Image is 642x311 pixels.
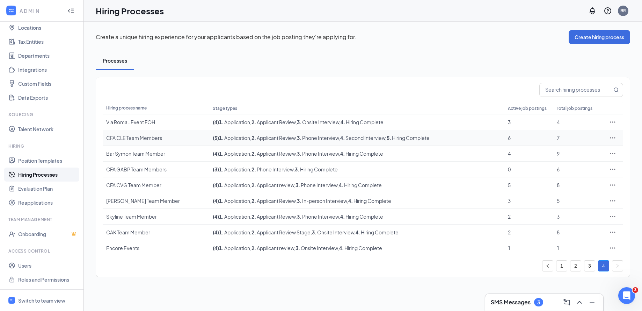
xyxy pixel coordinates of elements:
a: Departments [18,49,78,63]
span: ( 5 ) [213,135,219,141]
span: , Phone Interview [296,150,339,157]
b: 4 . [340,150,345,157]
a: 3 [584,261,595,271]
span: left [546,264,550,268]
svg: MagnifyingGlass [613,87,619,93]
span: ( 4 ) [213,182,219,188]
b: 5 . [387,135,391,141]
span: ( 4 ) [213,119,219,125]
div: 6 [557,166,599,173]
div: BR [620,8,626,14]
span: , Hiring Complete [347,198,391,204]
div: 8 [557,229,599,236]
p: Create a unique hiring experience for your applicants based on the job posting they're applying for. [96,33,569,41]
li: Next Page [612,260,623,271]
a: 2 [570,261,581,271]
span: , Onsite Interview [296,119,339,125]
a: Locations [18,21,78,35]
li: Previous Page [542,260,553,271]
span: , Applicant Review [250,150,296,157]
span: 2 [508,229,511,235]
b: 1 . [219,198,224,204]
b: 1 . [219,245,224,251]
svg: Ellipses [609,197,616,204]
svg: Ellipses [609,119,616,126]
b: 4 . [340,135,345,141]
div: CAK Team Member [106,229,206,236]
th: Stage types [209,102,504,114]
span: ( 4 ) [213,198,219,204]
div: 1 [557,245,599,252]
span: right [615,264,620,268]
svg: Ellipses [609,213,616,220]
svg: WorkstreamLogo [8,7,15,14]
span: 2 [508,213,511,220]
b: 1 . [219,150,224,157]
a: Talent Network [18,122,78,136]
b: 2 . [251,119,256,125]
div: ADMIN [20,7,61,14]
a: Users [18,259,78,273]
span: Application [219,119,250,125]
b: 1 . [219,166,224,172]
div: 9 [557,150,599,157]
span: 3 [508,119,511,125]
svg: QuestionInfo [604,7,612,15]
span: , Second Interview [339,135,385,141]
span: , Hiring Complete [385,135,430,141]
a: Position Templates [18,154,78,168]
svg: Ellipses [609,229,616,236]
a: Data Exports [18,91,78,105]
span: Application [219,198,250,204]
div: Switch to team view [18,297,65,304]
button: right [612,260,623,271]
span: , Onsite Interview [294,245,338,251]
div: CFA CVG Team Member [106,182,206,189]
b: 1 . [219,182,224,188]
span: , Applicant Review [250,198,296,204]
svg: Ellipses [609,245,616,252]
b: 2 . [251,135,256,141]
b: 1 . [219,135,224,141]
b: 2 . [251,166,256,172]
span: 0 [508,166,511,172]
span: Application [219,166,250,172]
span: 3 [508,198,511,204]
span: , Onsite Interview [311,229,354,235]
span: ( 4 ) [213,229,219,235]
div: 3 [537,299,540,305]
a: Tax Entities [18,35,78,49]
button: ComposeMessage [561,297,572,308]
div: Sourcing [8,112,76,118]
span: , Applicant review [250,245,294,251]
span: , Phone Interview [296,213,339,220]
b: 3 . [296,245,300,251]
span: Application [219,182,250,188]
span: , Applicant Review Stage [250,229,311,235]
div: 4 [557,119,599,126]
span: , Hiring Complete [337,182,382,188]
svg: ComposeMessage [563,298,571,306]
span: , Applicant Review [250,119,296,125]
div: Bar Symon Team Member [106,150,206,157]
a: Evaluation Plan [18,182,78,196]
b: 4 . [348,198,353,204]
th: Total job postings [553,102,602,114]
span: , Hiring Complete [339,150,383,157]
b: 4 . [341,119,345,125]
span: ( 4 ) [213,213,219,220]
b: 4 . [356,229,360,235]
svg: Ellipses [609,150,616,157]
b: 3 . [297,213,301,220]
button: Minimize [586,297,598,308]
div: Via Roma- Event FOH [106,119,206,126]
a: Custom Fields [18,77,78,91]
b: 4 . [339,182,343,188]
b: 2 . [251,245,256,251]
div: CFA CLE Team Members [106,134,206,141]
button: Create hiring process [569,30,630,44]
b: 2 . [251,198,256,204]
svg: Ellipses [609,182,616,189]
svg: Ellipses [609,134,616,141]
div: CFA GABP Team Members [106,166,206,173]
